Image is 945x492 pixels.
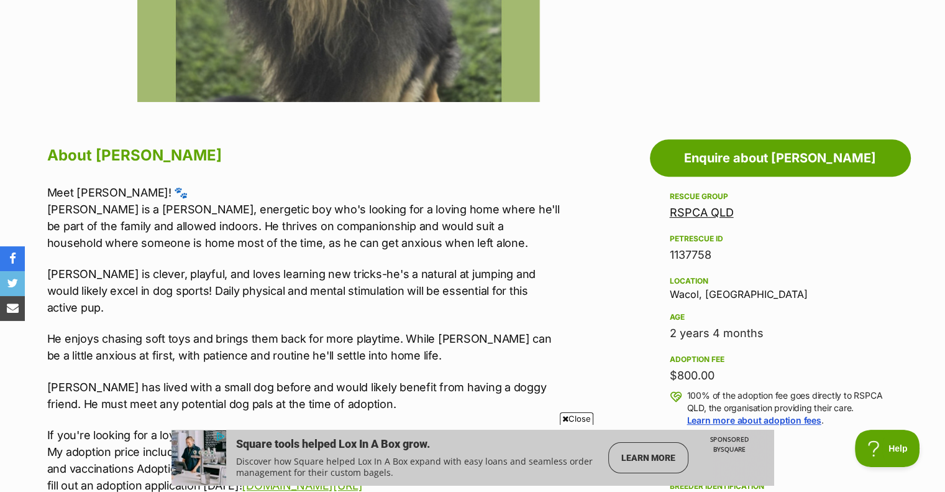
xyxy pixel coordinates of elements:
div: Breeder identification [670,481,891,491]
p: 100% of the adoption fee goes directly to RSPCA QLD, the organisation providing their care. . [687,389,891,427]
a: RSPCA QLD [670,206,734,219]
span: Close [560,412,593,425]
div: $800.00 [670,367,891,384]
p: [PERSON_NAME] is clever, playful, and loves learning new tricks-he's a natural at jumping and wou... [47,266,560,316]
div: Location [670,276,891,286]
div: Age [670,312,891,322]
div: Rescue group [670,192,891,202]
div: 1137758 [670,246,891,264]
p: He enjoys chasing soft toys and brings them back for more playtime. While [PERSON_NAME] can be a ... [47,330,560,364]
div: 953010006655616 [670,452,891,469]
a: Learn more about adoption fees [687,415,821,425]
a: Enquire about [PERSON_NAME] [650,139,911,177]
h2: About [PERSON_NAME] [47,142,560,169]
div: Adoption fee [670,355,891,364]
p: [PERSON_NAME] has lived with a small dog before and would likely benefit from having a doggy frie... [47,379,560,412]
p: Meet [PERSON_NAME]! 🐾 [PERSON_NAME] is a [PERSON_NAME], energetic boy who's looking for a loving ... [47,184,560,251]
iframe: Advertisement [171,430,774,486]
div: PetRescue ID [670,234,891,244]
iframe: Help Scout Beacon - Open [855,430,920,467]
div: Wacol, [GEOGRAPHIC_DATA] [670,274,891,300]
div: 2 years 4 months [670,325,891,342]
div: Microchip number [670,439,891,449]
